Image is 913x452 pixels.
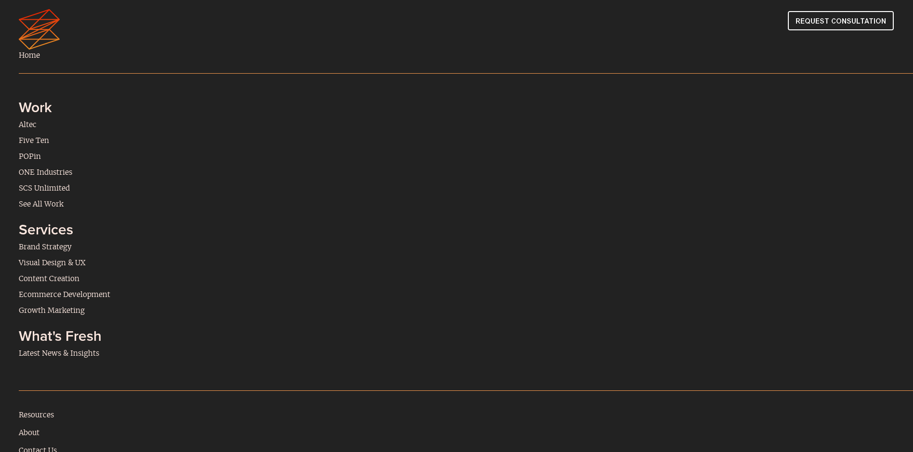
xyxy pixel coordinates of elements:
a: Visual Design & UX [19,257,86,269]
strong: What's Fresh [19,330,102,343]
a: Resources [19,410,54,419]
strong: Work [19,101,52,115]
a: Latest News & Insights [19,348,99,359]
strong: Services [19,223,73,237]
a: Growth Marketing [19,305,85,316]
a: Altec [19,119,37,130]
a: Five Ten [19,135,49,146]
a: See All Work [19,198,64,210]
a: ONE Industries [19,167,72,178]
a: About [19,428,39,437]
a: SCS Unlimited [19,182,70,194]
a: Ecommerce Development [19,289,110,300]
a: Home [19,51,40,60]
img: REQUEST CONSULTATION [788,11,894,30]
a: POPin [19,151,41,162]
a: Content Creation [19,273,79,284]
a: Brand Strategy [19,241,72,253]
